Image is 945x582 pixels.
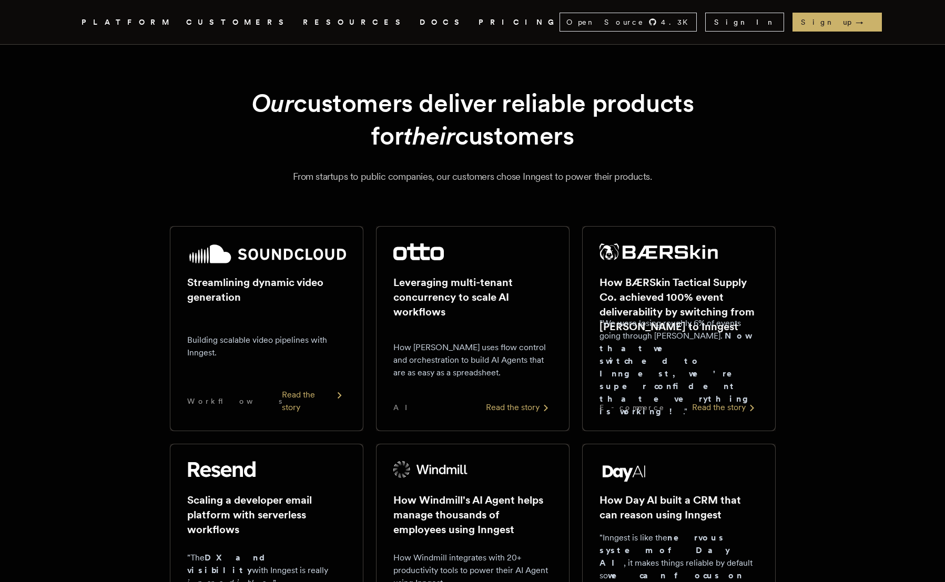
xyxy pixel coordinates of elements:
[486,401,552,414] div: Read the story
[393,275,552,319] h2: Leveraging multi-tenant concurrency to scale AI workflows
[582,226,776,431] a: BÆRSkin Tactical Supply Co. logoHow BÆRSkin Tactical Supply Co. achieved 100% event deliverabilit...
[479,16,560,29] a: PRICING
[376,226,570,431] a: Otto logoLeveraging multi-tenant concurrency to scale AI workflowsHow [PERSON_NAME] uses flow con...
[566,17,644,27] span: Open Source
[170,226,363,431] a: SoundCloud logoStreamlining dynamic video generationBuilding scalable video pipelines with Innges...
[599,331,756,416] strong: Now that we switched to Inngest, we're super confident that everything is working!
[187,275,346,304] h2: Streamlining dynamic video generation
[195,87,750,152] h1: customers deliver reliable products for customers
[186,16,290,29] a: CUSTOMERS
[599,533,730,568] strong: nervous system of Day AI
[692,401,758,414] div: Read the story
[420,16,466,29] a: DOCS
[792,13,882,32] a: Sign up
[705,13,784,32] a: Sign In
[187,243,346,264] img: SoundCloud
[282,389,346,414] div: Read the story
[661,17,694,27] span: 4.3 K
[187,461,256,478] img: Resend
[393,493,552,537] h2: How Windmill's AI Agent helps manage thousands of employees using Inngest
[599,461,649,482] img: Day AI
[393,402,416,413] span: AI
[251,88,294,118] em: Our
[187,553,274,575] strong: DX and visibility
[599,317,758,418] p: "We were losing roughly 6% of events going through [PERSON_NAME]. ."
[393,341,552,379] p: How [PERSON_NAME] uses flow control and orchestration to build AI Agents that are as easy as a sp...
[599,275,758,334] h2: How BÆRSkin Tactical Supply Co. achieved 100% event deliverability by switching from [PERSON_NAME...
[599,493,758,522] h2: How Day AI built a CRM that can reason using Inngest
[599,243,718,260] img: BÆRSkin Tactical Supply Co.
[403,120,455,151] em: their
[393,461,468,478] img: Windmill
[393,243,444,260] img: Otto
[856,17,873,27] span: →
[82,16,174,29] button: PLATFORM
[599,402,665,413] span: E-commerce
[94,169,851,184] p: From startups to public companies, our customers chose Inngest to power their products.
[187,396,282,406] span: Workflows
[187,493,346,537] h2: Scaling a developer email platform with serverless workflows
[187,334,346,359] p: Building scalable video pipelines with Inngest.
[303,16,407,29] button: RESOURCES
